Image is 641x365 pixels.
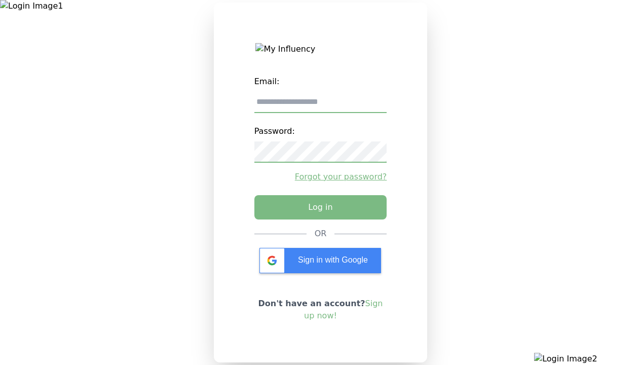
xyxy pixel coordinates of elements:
[254,195,387,220] button: Log in
[254,298,387,322] p: Don't have an account?
[255,43,385,55] img: My Influency
[254,121,387,141] label: Password:
[259,248,381,273] div: Sign in with Google
[298,255,368,264] span: Sign in with Google
[254,171,387,183] a: Forgot your password?
[534,353,641,365] img: Login Image2
[315,228,327,240] div: OR
[254,71,387,92] label: Email:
